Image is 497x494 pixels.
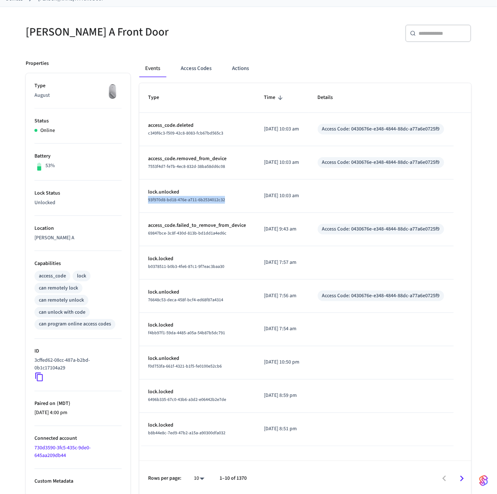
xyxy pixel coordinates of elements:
p: 1–10 of 1370 [220,475,247,483]
p: [DATE] 10:03 am [264,192,300,200]
button: Go to next page [453,470,471,487]
div: ant example [139,60,471,77]
p: [DATE] 8:51 pm [264,425,300,433]
div: 10 [190,473,208,484]
p: [DATE] 10:03 am [264,125,300,133]
span: 76648c53-deca-458f-bcf4-ed68f87a4314 [148,297,223,303]
p: 53% [45,162,55,170]
span: f0d753fa-661f-4321-b1f5-fe0100e52cb6 [148,364,222,370]
div: can program online access codes [39,321,111,328]
p: Online [40,127,55,134]
span: f4bb97f1-59da-4485-a05a-54b87b5dc791 [148,330,225,336]
p: lock.locked [148,422,247,430]
span: 93f970d8-bd18-476e-a711-6b2534012c32 [148,197,225,203]
p: August [34,92,122,99]
p: Connected account [34,435,122,443]
p: access_code.failed_to_remove_from_device [148,222,247,229]
p: 3cffed62-08cc-487a-b2bd-0b1c17104a29 [34,357,119,372]
p: [DATE] 10:50 pm [264,359,300,366]
p: [DATE] 8:59 pm [264,392,300,400]
span: Type [148,92,169,103]
div: can remotely unlock [39,296,84,304]
span: Details [318,92,343,103]
p: Custom Metadata [34,478,122,486]
span: 6496b335-67c0-43b6-a3d2-e06442b2e7de [148,397,226,403]
button: Events [139,60,166,77]
span: c349f6c3-f509-42c8-8083-fcb67bd565c3 [148,130,223,136]
div: can unlock with code [39,309,85,316]
span: Time [264,92,285,103]
div: access_code [39,272,66,280]
span: b8b44e8c-7ed9-47b2-a15a-a90300dfa032 [148,430,225,436]
p: lock.locked [148,255,247,263]
p: Location [34,225,122,232]
p: Battery [34,152,122,160]
p: Properties [26,60,49,67]
p: access_code.removed_from_device [148,155,247,163]
p: Lock Status [34,189,122,197]
p: [DATE] 7:57 am [264,259,300,266]
img: August Wifi Smart Lock 3rd Gen, Silver, Front [103,82,122,100]
p: Type [34,82,122,90]
button: Access Codes [175,60,217,77]
p: lock.locked [148,388,247,396]
p: lock.unlocked [148,288,247,296]
button: Actions [226,60,255,77]
p: Rows per page: [148,475,181,483]
p: [DATE] 10:03 am [264,159,300,166]
p: Unlocked [34,199,122,207]
p: Capabilities [34,260,122,268]
p: lock.locked [148,322,247,329]
p: Status [34,117,122,125]
table: sticky table [139,83,471,446]
p: Paired on [34,400,122,408]
div: Access Code: 0430676e-e348-4844-88dc-a77a6e0725f9 [322,159,440,166]
p: [DATE] 9:43 am [264,225,300,233]
div: can remotely lock [39,284,78,292]
div: lock [77,272,86,280]
p: [DATE] 7:56 am [264,292,300,300]
p: [DATE] 7:54 am [264,325,300,333]
div: Access Code: 0430676e-e348-4844-88dc-a77a6e0725f9 [322,125,440,133]
div: Access Code: 0430676e-e348-4844-88dc-a77a6e0725f9 [322,225,440,233]
span: 69847bce-3c8f-430d-813b-bd1dd1a4ed6c [148,230,227,236]
p: access_code.deleted [148,122,247,129]
a: 730d3590-3fc5-435c-9de0-645aa209db44 [34,445,91,460]
div: Access Code: 0430676e-e348-4844-88dc-a77a6e0725f9 [322,292,440,300]
span: ( MDT ) [55,400,70,408]
p: [PERSON_NAME] A [34,234,122,242]
p: ID [34,348,122,355]
p: [DATE] 4:00 pm [34,409,122,417]
p: lock.unlocked [148,188,247,196]
h5: [PERSON_NAME] A Front Door [26,25,244,40]
span: 7553f4d7-fe7b-4ec8-832d-38ba58dd6c08 [148,163,225,170]
span: b0378511-b0b3-4fe6-87c1-9f7eac3baa30 [148,263,224,270]
img: SeamLogoGradient.69752ec5.svg [479,475,488,487]
p: lock.unlocked [148,355,247,363]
